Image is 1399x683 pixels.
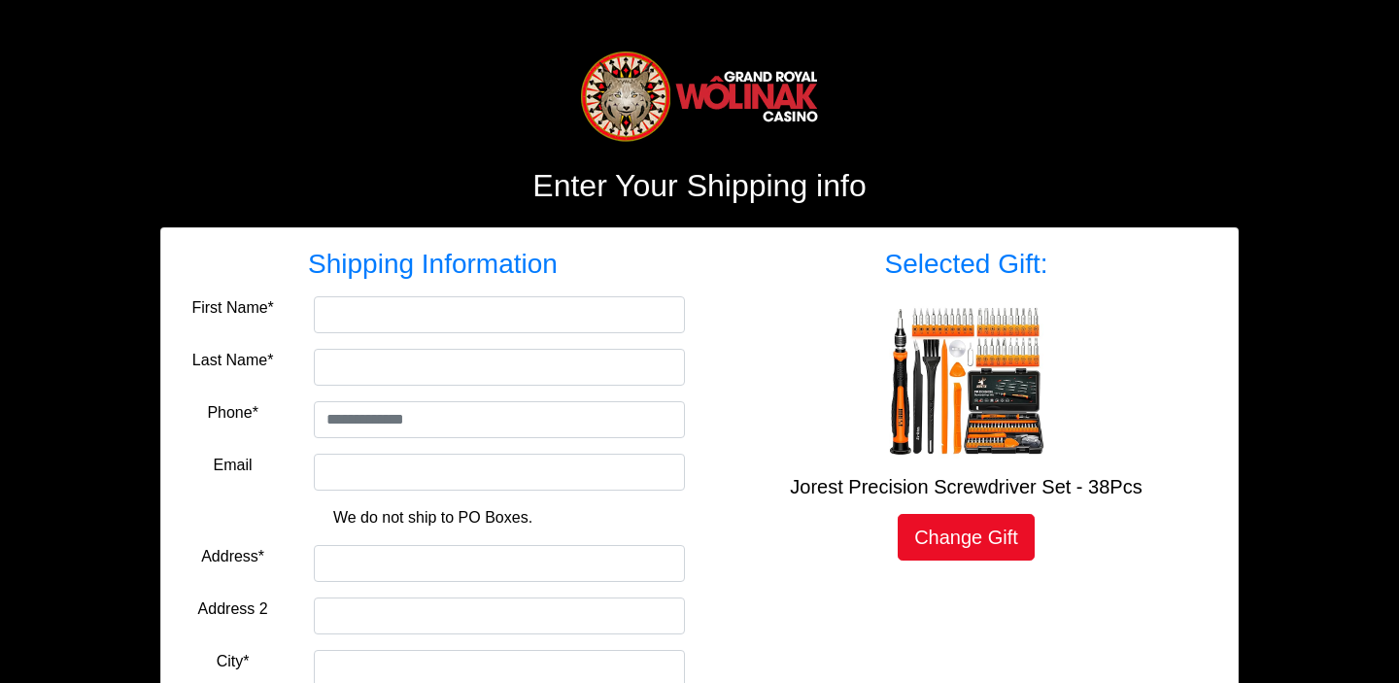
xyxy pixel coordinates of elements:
[201,545,264,568] label: Address*
[889,304,1044,460] img: Jorest Precision Screwdriver Set - 38Pcs
[191,296,273,320] label: First Name*
[160,167,1239,204] h2: Enter Your Shipping info
[217,650,250,673] label: City*
[898,514,1035,561] a: Change Gift
[198,598,268,621] label: Address 2
[192,349,274,372] label: Last Name*
[214,454,253,477] label: Email
[714,248,1218,281] h3: Selected Gift:
[207,401,258,425] label: Phone*
[181,248,685,281] h3: Shipping Information
[714,475,1218,498] h5: Jorest Precision Screwdriver Set - 38Pcs
[195,506,670,529] p: We do not ship to PO Boxes.
[579,49,820,144] img: Logo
